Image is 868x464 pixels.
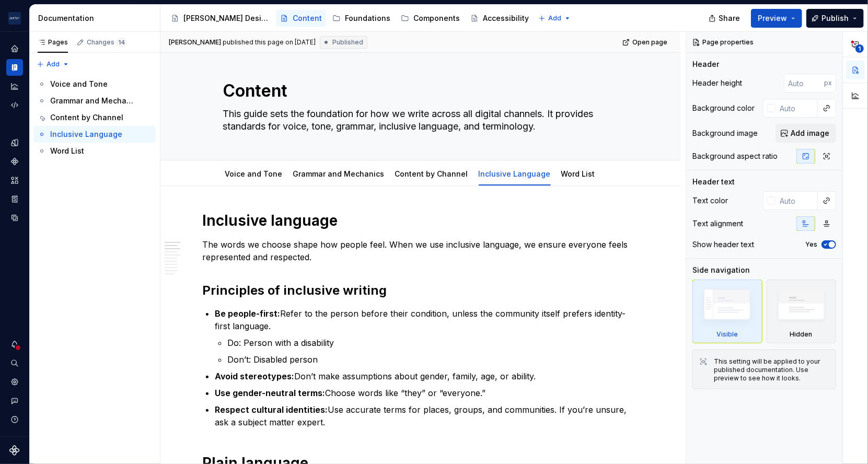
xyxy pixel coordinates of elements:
p: Don’t make assumptions about gender, family, age, or ability. [215,370,639,382]
div: published this page on [DATE] [223,38,316,47]
button: Share [703,9,747,28]
svg: Supernova Logo [9,445,20,456]
input: Auto [776,191,818,210]
div: Grammar and Mechanics [50,96,136,106]
input: Auto [776,99,818,118]
a: Word List [561,169,595,178]
a: Documentation [6,59,23,76]
button: Add image [776,124,836,143]
input: Auto [784,74,824,92]
img: f0306bc8-3074-41fb-b11c-7d2e8671d5eb.png [8,12,21,25]
div: Content [293,13,322,24]
div: Word List [557,163,599,184]
a: Analytics [6,78,23,95]
span: Open page [632,38,667,47]
div: Hidden [767,280,837,343]
p: Don’t: Disabled person [227,353,639,366]
div: Background aspect ratio [692,151,778,161]
a: Grammar and Mechanics [293,169,385,178]
button: Preview [751,9,802,28]
span: Published [332,38,363,47]
button: Search ⌘K [6,355,23,372]
span: 14 [117,38,126,47]
strong: Respect cultural identities: [215,404,328,415]
a: Components [6,153,23,170]
p: Do: Person with a disability [227,337,639,349]
label: Yes [805,240,817,249]
div: Voice and Tone [221,163,287,184]
span: Publish [821,13,849,24]
div: Hidden [790,330,813,339]
a: Content [276,10,326,27]
div: Show header text [692,239,754,250]
div: Documentation [38,13,156,24]
textarea: This guide sets the foundation for how we write across all digital channels. It provides standard... [221,106,616,135]
a: Assets [6,172,23,189]
a: Data sources [6,210,23,226]
button: Add [535,11,574,26]
strong: Avoid stereotypes: [215,371,294,381]
div: Inclusive Language [474,163,555,184]
a: Content by Channel [395,169,468,178]
a: Inclusive Language [33,126,156,143]
div: Side navigation [692,265,750,275]
p: Use accurate terms for places, groups, and communities. If you’re unsure, ask a subject matter ex... [215,403,639,428]
span: Share [719,13,740,24]
a: Content by Channel [33,109,156,126]
div: Inclusive Language [50,129,122,140]
p: Refer to the person before their condition, unless the community itself prefers identity-first la... [215,307,639,332]
div: Notifications [6,336,23,353]
div: This setting will be applied to your published documentation. Use preview to see how it looks. [714,357,829,382]
strong: Use gender-neutral terms: [215,388,325,398]
div: Text alignment [692,218,743,229]
div: Grammar and Mechanics [289,163,389,184]
a: Components [397,10,464,27]
p: px [824,79,832,87]
button: Publish [806,9,864,28]
div: Pages [38,38,68,47]
strong: Inclusive language [202,212,338,229]
div: Header text [692,177,735,187]
a: Home [6,40,23,57]
div: Voice and Tone [50,79,108,89]
div: Components [413,13,460,24]
span: Add [47,60,60,68]
div: Background color [692,103,755,113]
div: Changes [87,38,126,47]
a: Grammar and Mechanics [33,92,156,109]
div: Background image [692,128,758,138]
a: Voice and Tone [33,76,156,92]
span: Add image [791,128,829,138]
div: Visible [716,330,738,339]
div: Text color [692,195,728,206]
a: Code automation [6,97,23,113]
div: Visible [692,280,762,343]
span: Preview [758,13,787,24]
div: Content by Channel [391,163,472,184]
div: Storybook stories [6,191,23,207]
a: Accessibility [466,10,533,27]
a: Voice and Tone [225,169,283,178]
div: Word List [50,146,84,156]
div: Page tree [167,8,533,29]
div: Header height [692,78,742,88]
div: Page tree [33,76,156,159]
h2: Principles of inclusive writing [202,282,639,299]
p: Choose words like “they” or “everyone.” [215,387,639,399]
span: Add [548,14,561,22]
button: Contact support [6,392,23,409]
div: Foundations [345,13,390,24]
a: Inclusive Language [479,169,551,178]
span: 1 [855,44,864,53]
a: Settings [6,374,23,390]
